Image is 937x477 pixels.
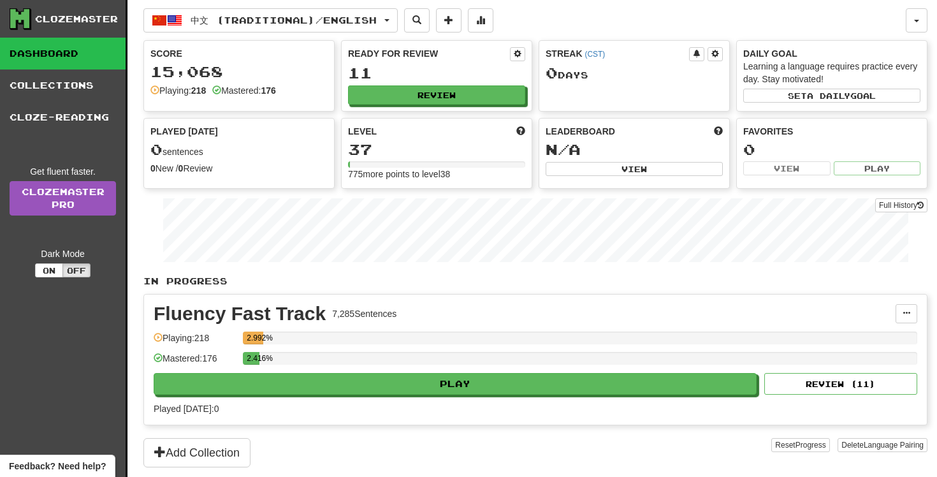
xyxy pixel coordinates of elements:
div: 7,285 Sentences [332,307,396,320]
strong: 0 [150,163,156,173]
div: Streak [546,47,689,60]
button: View [743,161,831,175]
div: Get fluent faster. [10,165,116,178]
div: Fluency Fast Track [154,304,326,323]
span: Level [348,125,377,138]
button: Review (11) [764,373,917,395]
span: 中文 (Traditional) / English [191,15,377,26]
div: 15,068 [150,64,328,80]
div: Dark Mode [10,247,116,260]
span: Language Pairing [864,441,924,450]
button: Play [154,373,757,395]
div: Mastered: [212,84,276,97]
button: DeleteLanguage Pairing [838,438,927,452]
button: 中文 (Traditional)/English [143,8,398,33]
div: Favorites [743,125,920,138]
button: More stats [468,8,493,33]
button: ResetProgress [771,438,829,452]
button: Play [834,161,921,175]
div: Learning a language requires practice every day. Stay motivated! [743,60,920,85]
div: Clozemaster [35,13,118,26]
div: Ready for Review [348,47,510,60]
div: 11 [348,65,525,81]
button: On [35,263,63,277]
button: Review [348,85,525,105]
button: Off [62,263,91,277]
span: This week in points, UTC [714,125,723,138]
div: Mastered: 176 [154,352,236,373]
span: N/A [546,140,581,158]
div: Day s [546,65,723,82]
div: 37 [348,142,525,158]
a: (CST) [585,50,605,59]
span: 0 [150,140,163,158]
a: ClozemasterPro [10,181,116,216]
div: 0 [743,142,920,158]
button: Search sentences [404,8,430,33]
div: Playing: [150,84,206,97]
span: Progress [795,441,826,450]
button: Full History [875,198,927,212]
span: a daily [807,91,850,100]
div: Daily Goal [743,47,920,60]
p: In Progress [143,275,927,288]
span: Score more points to level up [516,125,525,138]
button: Add Collection [143,438,251,467]
div: Playing: 218 [154,332,236,353]
div: 2.416% [247,352,259,365]
span: Leaderboard [546,125,615,138]
span: Open feedback widget [9,460,106,473]
button: Seta dailygoal [743,89,920,103]
div: 2.992% [247,332,263,344]
strong: 218 [191,85,206,96]
button: View [546,162,723,176]
strong: 176 [261,85,275,96]
button: Add sentence to collection [436,8,461,33]
span: Played [DATE]: 0 [154,404,219,414]
div: New / Review [150,162,328,175]
span: 0 [546,64,558,82]
div: Score [150,47,328,60]
strong: 0 [178,163,184,173]
div: 775 more points to level 38 [348,168,525,180]
span: Played [DATE] [150,125,218,138]
div: sentences [150,142,328,158]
